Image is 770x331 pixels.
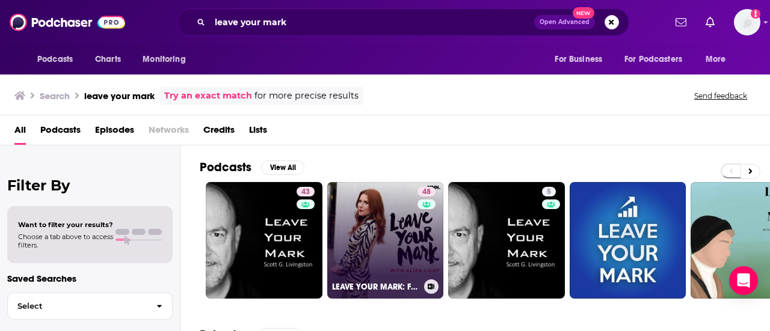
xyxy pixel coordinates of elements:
[87,48,128,71] a: Charts
[734,9,760,35] button: Show profile menu
[7,273,173,284] p: Saved Searches
[729,266,758,295] div: Open Intercom Messenger
[542,187,556,196] a: 5
[177,8,629,36] div: Search podcasts, credits, & more...
[546,48,617,71] button: open menu
[18,232,113,249] span: Choose a tab above to access filters.
[734,9,760,35] img: User Profile
[210,13,534,32] input: Search podcasts, credits, & more...
[547,186,551,198] span: 5
[18,220,113,229] span: Want to filter your results?
[301,186,310,198] span: 43
[95,51,121,68] span: Charts
[7,177,173,194] h2: Filter By
[7,293,173,320] button: Select
[29,48,88,71] button: open menu
[422,186,431,198] span: 48
[37,51,73,68] span: Podcasts
[200,160,251,175] h2: Podcasts
[448,182,565,299] a: 5
[417,187,436,196] a: 48
[540,19,590,25] span: Open Advanced
[297,187,315,196] a: 43
[624,51,682,68] span: For Podcasters
[534,15,595,29] button: Open AdvancedNew
[697,48,741,71] button: open menu
[164,89,252,103] a: Try an exact match
[734,9,760,35] span: Logged in as AtriaBooks
[40,90,70,102] h3: Search
[254,89,359,103] span: for more precise results
[249,120,267,145] a: Lists
[327,182,444,299] a: 48LEAVE YOUR MARK: Freshly Brewed Career Advice with [PERSON_NAME]
[200,160,304,175] a: PodcastsView All
[40,120,81,145] a: Podcasts
[573,7,594,19] span: New
[134,48,201,71] button: open menu
[95,120,134,145] a: Episodes
[671,12,691,32] a: Show notifications dropdown
[143,51,185,68] span: Monitoring
[14,120,26,145] a: All
[8,302,147,310] span: Select
[261,160,304,175] button: View All
[203,120,235,145] a: Credits
[751,9,760,19] svg: Add a profile image
[701,12,719,32] a: Show notifications dropdown
[617,48,700,71] button: open menu
[206,182,322,299] a: 43
[84,90,155,102] h3: leave your mark
[149,120,189,145] span: Networks
[10,11,125,34] img: Podchaser - Follow, Share and Rate Podcasts
[332,282,419,292] h3: LEAVE YOUR MARK: Freshly Brewed Career Advice with [PERSON_NAME]
[691,91,751,101] button: Send feedback
[555,51,602,68] span: For Business
[706,51,726,68] span: More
